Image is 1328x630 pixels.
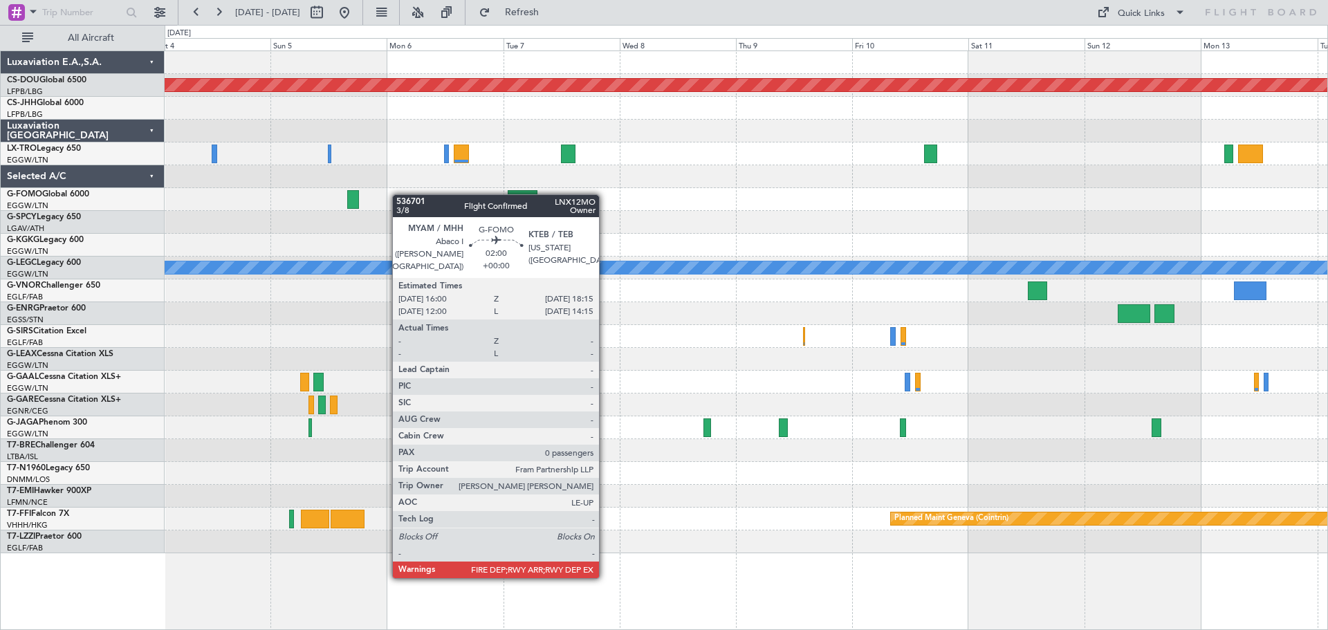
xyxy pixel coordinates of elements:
[7,269,48,279] a: EGGW/LTN
[894,508,1008,529] div: Planned Maint Geneva (Cointrin)
[7,201,48,211] a: EGGW/LTN
[7,360,48,371] a: EGGW/LTN
[7,497,48,508] a: LFMN/NCE
[7,223,44,234] a: LGAV/ATH
[1085,38,1201,50] div: Sun 12
[42,2,122,23] input: Trip Number
[7,327,86,335] a: G-SIRSCitation Excel
[7,396,39,404] span: G-GARE
[7,327,33,335] span: G-SIRS
[7,315,44,325] a: EGSS/STN
[7,292,43,302] a: EGLF/FAB
[7,429,48,439] a: EGGW/LTN
[7,281,100,290] a: G-VNORChallenger 650
[7,510,69,518] a: T7-FFIFalcon 7X
[7,510,31,518] span: T7-FFI
[7,281,41,290] span: G-VNOR
[7,86,43,97] a: LFPB/LBG
[7,487,91,495] a: T7-EMIHawker 900XP
[1090,1,1192,24] button: Quick Links
[7,350,113,358] a: G-LEAXCessna Citation XLS
[36,33,146,43] span: All Aircraft
[7,464,90,472] a: T7-N1960Legacy 650
[493,8,551,17] span: Refresh
[852,38,968,50] div: Fri 10
[7,474,50,485] a: DNMM/LOS
[736,38,852,50] div: Thu 9
[7,487,34,495] span: T7-EMI
[7,520,48,530] a: VHHH/HKG
[7,304,86,313] a: G-ENRGPraetor 600
[7,441,95,450] a: T7-BREChallenger 604
[7,441,35,450] span: T7-BRE
[7,543,43,553] a: EGLF/FAB
[387,38,503,50] div: Mon 6
[7,190,42,198] span: G-FOMO
[7,213,37,221] span: G-SPCY
[7,396,121,404] a: G-GARECessna Citation XLS+
[235,6,300,19] span: [DATE] - [DATE]
[7,259,37,267] span: G-LEGC
[7,145,37,153] span: LX-TRO
[7,76,39,84] span: CS-DOU
[968,38,1085,50] div: Sat 11
[7,304,39,313] span: G-ENRG
[7,337,43,348] a: EGLF/FAB
[7,418,87,427] a: G-JAGAPhenom 300
[1118,7,1165,21] div: Quick Links
[154,38,270,50] div: Sat 4
[167,28,191,39] div: [DATE]
[7,418,39,427] span: G-JAGA
[7,406,48,416] a: EGNR/CEG
[7,155,48,165] a: EGGW/LTN
[7,532,82,541] a: T7-LZZIPraetor 600
[7,383,48,393] a: EGGW/LTN
[7,452,38,462] a: LTBA/ISL
[504,38,620,50] div: Tue 7
[7,350,37,358] span: G-LEAX
[7,532,35,541] span: T7-LZZI
[7,373,39,381] span: G-GAAL
[7,213,81,221] a: G-SPCYLegacy 650
[472,1,555,24] button: Refresh
[7,190,89,198] a: G-FOMOGlobal 6000
[15,27,150,49] button: All Aircraft
[7,464,46,472] span: T7-N1960
[620,38,736,50] div: Wed 8
[7,246,48,257] a: EGGW/LTN
[7,99,37,107] span: CS-JHH
[270,38,387,50] div: Sun 5
[7,236,84,244] a: G-KGKGLegacy 600
[7,259,81,267] a: G-LEGCLegacy 600
[7,99,84,107] a: CS-JHHGlobal 6000
[7,76,86,84] a: CS-DOUGlobal 6500
[7,145,81,153] a: LX-TROLegacy 650
[7,109,43,120] a: LFPB/LBG
[1201,38,1317,50] div: Mon 13
[7,373,121,381] a: G-GAALCessna Citation XLS+
[7,236,39,244] span: G-KGKG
